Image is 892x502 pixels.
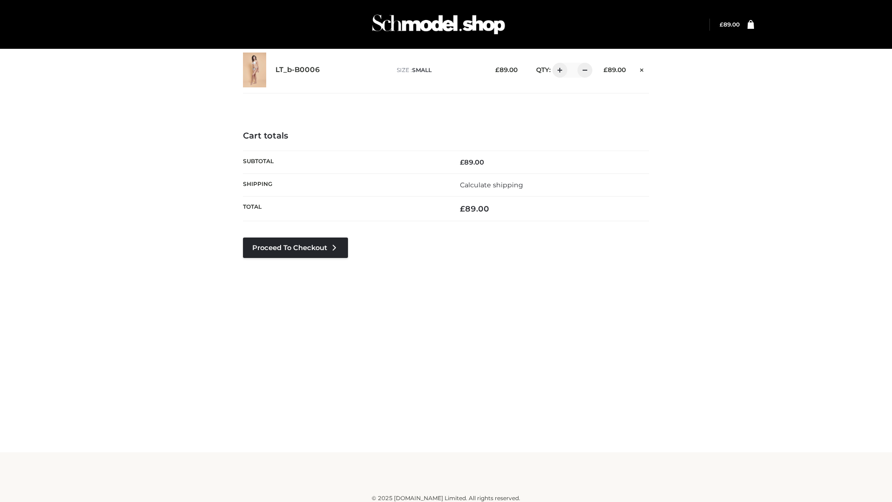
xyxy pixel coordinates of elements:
span: SMALL [412,66,432,73]
span: £ [460,204,465,213]
bdi: 89.00 [720,21,740,28]
th: Total [243,197,446,221]
span: £ [603,66,608,73]
div: QTY: [527,63,589,78]
a: Proceed to Checkout [243,238,348,258]
a: £89.00 [720,21,740,28]
span: £ [460,158,464,166]
img: Schmodel Admin 964 [369,6,508,43]
a: Remove this item [635,63,649,75]
bdi: 89.00 [460,204,489,213]
h4: Cart totals [243,131,649,141]
bdi: 89.00 [495,66,518,73]
span: £ [495,66,499,73]
th: Subtotal [243,151,446,173]
th: Shipping [243,173,446,196]
span: £ [720,21,723,28]
a: Calculate shipping [460,181,523,189]
bdi: 89.00 [460,158,484,166]
p: size : [397,66,481,74]
bdi: 89.00 [603,66,626,73]
img: LT_b-B0006 - SMALL [243,53,266,87]
a: LT_b-B0006 [275,66,320,74]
